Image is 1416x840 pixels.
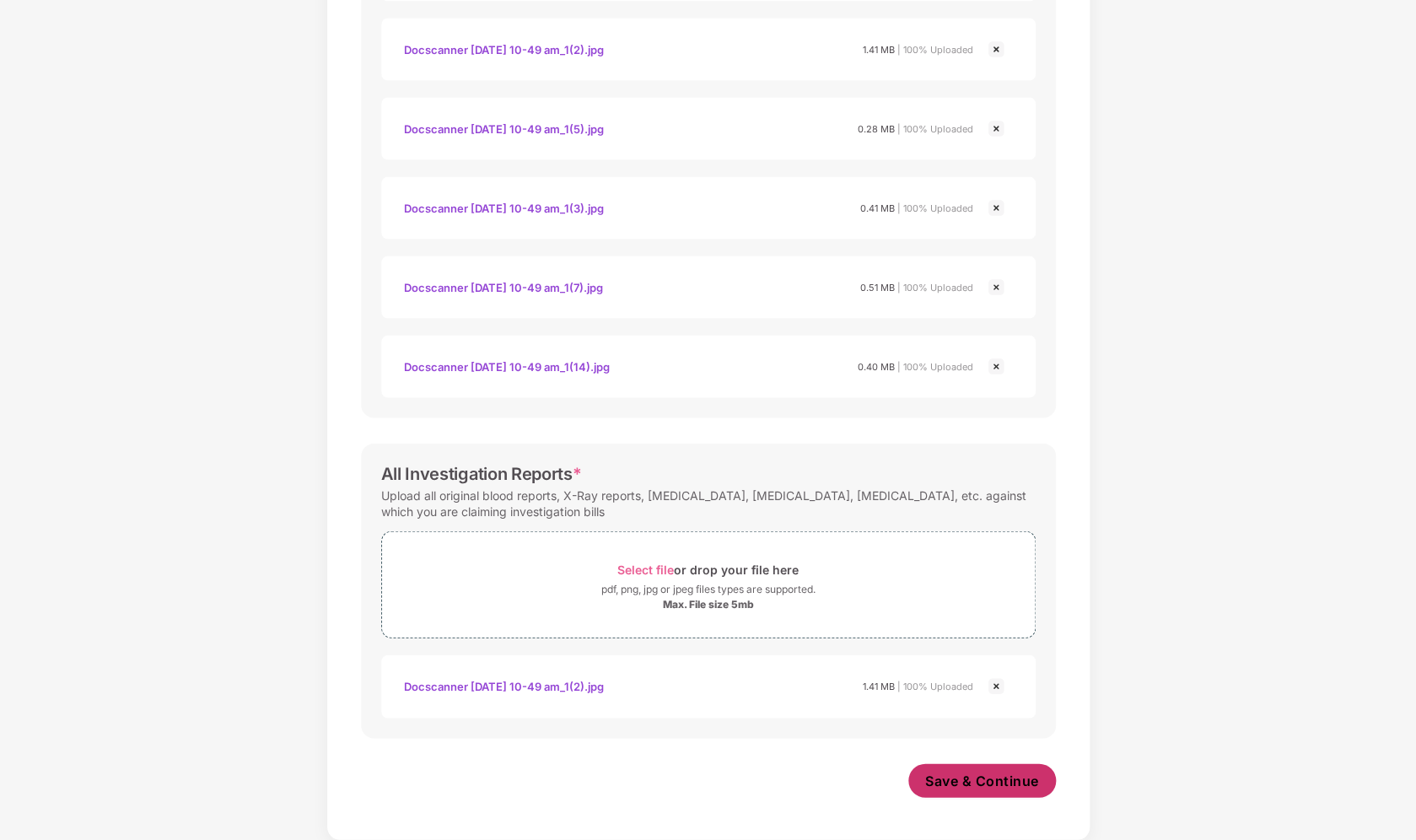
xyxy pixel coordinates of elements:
span: Select fileor drop your file herepdf, png, jpg or jpeg files types are supported.Max. File size 5mb [382,544,1035,624]
div: or drop your file here [617,557,799,580]
span: 1.41 MB [863,43,895,55]
span: | 100% Uploaded [897,122,973,134]
div: Max. File size 5mb [663,597,754,611]
span: Save & Continue [925,771,1039,789]
div: Docscanner [DATE] 10-49 am_1(3).jpg [404,193,604,222]
div: Docscanner [DATE] 10-49 am_1(7).jpg [404,272,603,301]
img: svg+xml;base64,PHN2ZyBpZD0iQ3Jvc3MtMjR4MjQiIHhtbG5zPSJodHRwOi8vd3d3LnczLm9yZy8yMDAwL3N2ZyIgd2lkdG... [986,197,1006,218]
button: Save & Continue [908,763,1056,797]
div: Upload all original blood reports, X-Ray reports, [MEDICAL_DATA], [MEDICAL_DATA], [MEDICAL_DATA],... [381,483,1036,522]
img: svg+xml;base64,PHN2ZyBpZD0iQ3Jvc3MtMjR4MjQiIHhtbG5zPSJodHRwOi8vd3d3LnczLm9yZy8yMDAwL3N2ZyIgd2lkdG... [986,277,1006,297]
span: 1.41 MB [863,680,895,692]
div: pdf, png, jpg or jpeg files types are supported. [601,580,816,597]
span: | 100% Uploaded [897,43,973,55]
img: svg+xml;base64,PHN2ZyBpZD0iQ3Jvc3MtMjR4MjQiIHhtbG5zPSJodHRwOi8vd3d3LnczLm9yZy8yMDAwL3N2ZyIgd2lkdG... [986,676,1006,696]
div: Docscanner [DATE] 10-49 am_1(2).jpg [404,671,604,700]
span: 0.40 MB [858,360,895,372]
img: svg+xml;base64,PHN2ZyBpZD0iQ3Jvc3MtMjR4MjQiIHhtbG5zPSJodHRwOi8vd3d3LnczLm9yZy8yMDAwL3N2ZyIgd2lkdG... [986,118,1006,138]
span: | 100% Uploaded [897,680,973,692]
span: | 100% Uploaded [897,281,973,293]
div: All Investigation Reports [381,463,582,483]
div: Docscanner [DATE] 10-49 am_1(14).jpg [404,352,610,380]
span: | 100% Uploaded [897,360,973,372]
img: svg+xml;base64,PHN2ZyBpZD0iQ3Jvc3MtMjR4MjQiIHhtbG5zPSJodHRwOi8vd3d3LnczLm9yZy8yMDAwL3N2ZyIgd2lkdG... [986,39,1006,59]
img: svg+xml;base64,PHN2ZyBpZD0iQ3Jvc3MtMjR4MjQiIHhtbG5zPSJodHRwOi8vd3d3LnczLm9yZy8yMDAwL3N2ZyIgd2lkdG... [986,356,1006,376]
span: 0.28 MB [858,122,895,134]
span: Select file [617,562,674,576]
span: 0.41 MB [860,202,895,213]
span: 0.51 MB [860,281,895,293]
span: | 100% Uploaded [897,202,973,213]
div: Docscanner [DATE] 10-49 am_1(2).jpg [404,35,604,63]
div: Docscanner [DATE] 10-49 am_1(5).jpg [404,114,604,143]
